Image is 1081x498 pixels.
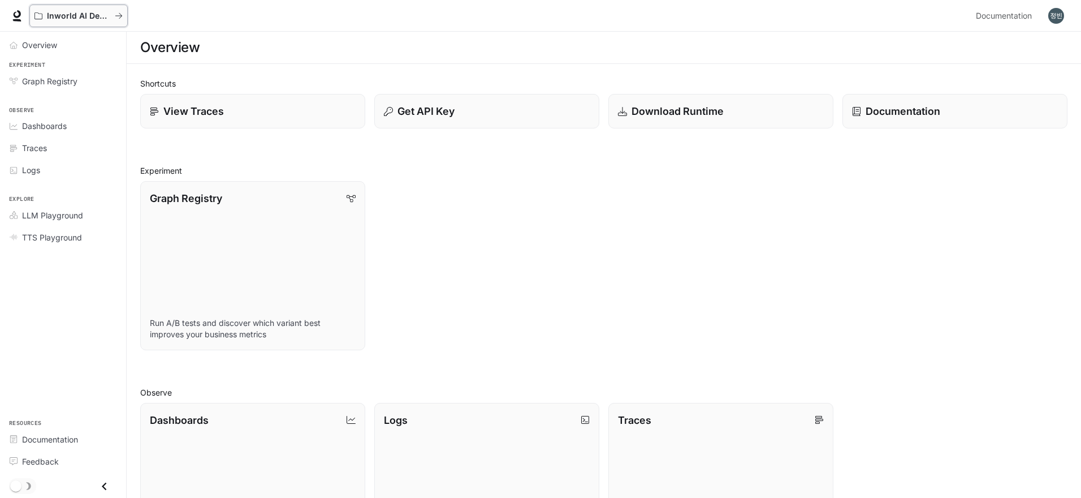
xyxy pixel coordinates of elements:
button: Get API Key [374,94,599,128]
a: Feedback [5,452,122,471]
p: Get API Key [397,104,455,119]
h2: Shortcuts [140,78,1067,89]
a: Documentation [5,430,122,449]
a: Documentation [842,94,1067,128]
span: LLM Playground [22,209,83,221]
a: Graph RegistryRun A/B tests and discover which variant best improves your business metrics [140,181,365,350]
a: View Traces [140,94,365,128]
p: Graph Registry [150,191,222,206]
a: Graph Registry [5,71,122,91]
a: TTS Playground [5,227,122,247]
span: Dark mode toggle [10,479,21,492]
span: Overview [22,39,57,51]
h1: Overview [140,36,200,59]
span: Graph Registry [22,75,77,87]
p: Dashboards [150,413,209,428]
button: Close drawer [92,475,117,498]
h2: Experiment [140,165,1067,177]
span: Documentation [976,9,1032,23]
button: All workspaces [29,5,128,27]
p: Inworld AI Demos [47,11,110,21]
a: Traces [5,138,122,158]
span: TTS Playground [22,231,82,243]
a: LLM Playground [5,205,122,225]
p: Logs [384,413,408,428]
span: Logs [22,164,40,176]
h2: Observe [140,387,1067,398]
p: Documentation [866,104,940,119]
button: User avatar [1045,5,1067,27]
a: Overview [5,35,122,55]
img: User avatar [1048,8,1064,24]
a: Dashboards [5,116,122,136]
a: Download Runtime [608,94,833,128]
span: Feedback [22,456,59,467]
span: Documentation [22,433,78,445]
span: Traces [22,142,47,154]
span: Dashboards [22,120,67,132]
p: Run A/B tests and discover which variant best improves your business metrics [150,317,356,340]
a: Logs [5,160,122,180]
p: View Traces [163,104,224,119]
p: Download Runtime [632,104,724,119]
p: Traces [618,413,651,428]
a: Documentation [971,5,1040,27]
